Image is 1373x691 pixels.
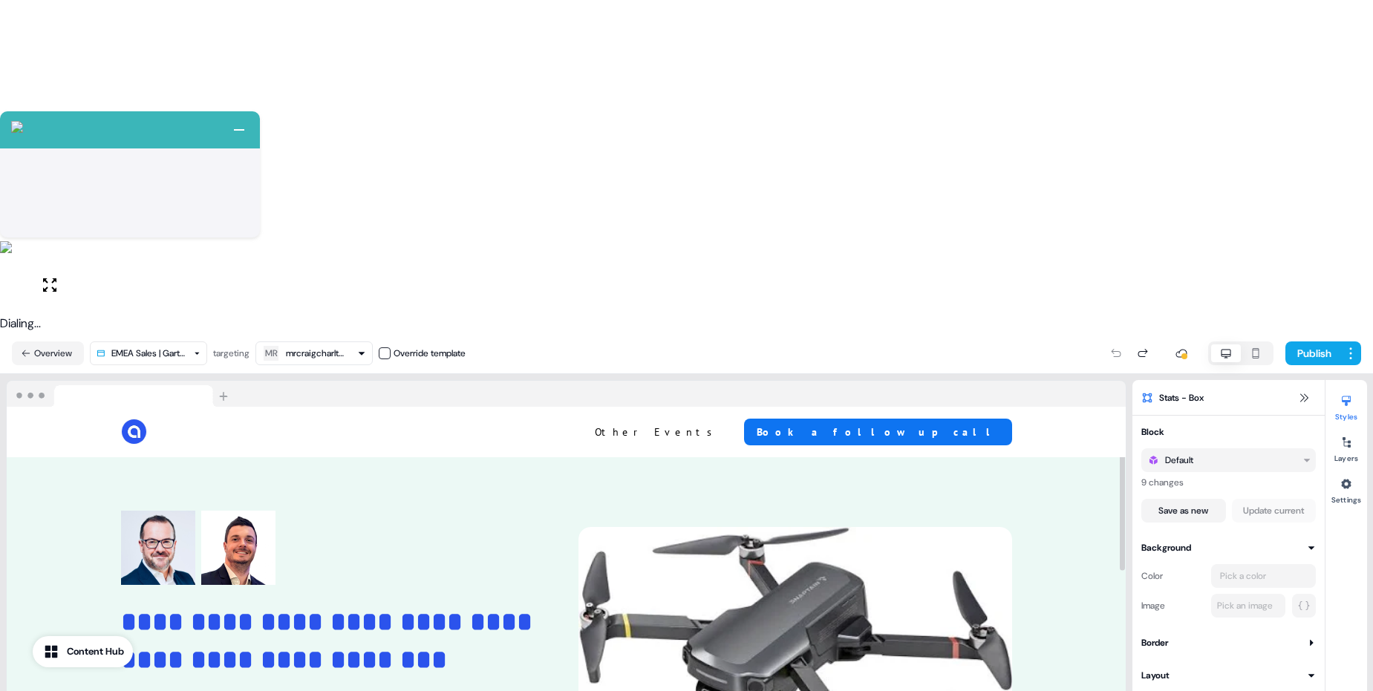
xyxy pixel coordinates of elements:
[1141,425,1316,439] button: Block
[1325,430,1367,463] button: Layers
[1325,472,1367,505] button: Settings
[1285,341,1340,365] button: Publish
[1141,668,1316,683] button: Layout
[1141,564,1205,588] div: Color
[1159,390,1204,405] span: Stats - Box
[67,644,124,659] div: Content Hub
[1211,594,1285,618] button: Pick an image
[121,511,195,585] img: Image
[255,341,373,365] button: MRmrcraigcharlton
[1141,594,1205,618] div: Image
[1141,635,1316,650] button: Border
[1141,668,1170,683] div: Layout
[394,346,466,361] div: Override template
[265,346,278,361] div: MR
[1141,448,1316,472] button: Default
[1325,389,1367,422] button: Styles
[1214,598,1276,613] div: Pick an image
[1141,540,1316,555] button: Background
[1165,453,1193,468] div: Default
[1217,569,1269,583] div: Pick a color
[12,341,84,365] button: Overview
[1141,635,1168,650] div: Border
[33,636,133,667] button: Content Hub
[11,121,23,133] img: callcloud-icon-white-35.svg
[573,419,1012,445] div: Other EventsBook a follow up call
[286,346,345,361] div: mrcraigcharlton
[213,346,250,361] div: targeting
[1211,564,1316,588] button: Pick a color
[744,419,1012,445] button: Book a follow up call
[1141,499,1226,523] button: Save as new
[1141,540,1191,555] div: Background
[111,346,189,361] div: EMEA Sales | Gartner EMEA
[121,511,555,585] div: ImageImage
[1141,475,1316,490] div: 9 changes
[1141,425,1164,439] div: Block
[7,381,235,407] img: Browser topbar
[583,419,732,445] button: Other Events
[201,511,275,585] img: Image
